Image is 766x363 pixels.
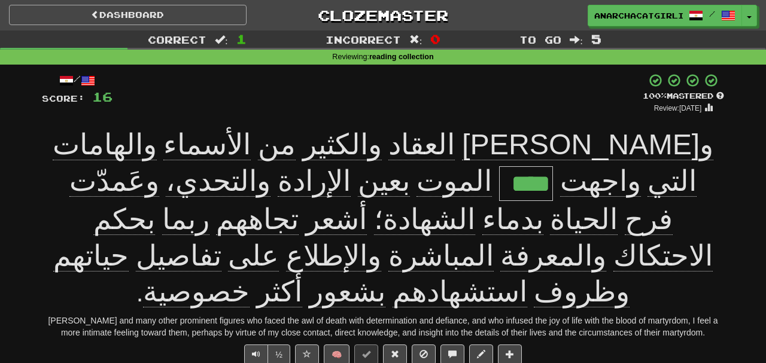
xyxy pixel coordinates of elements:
span: 5 [591,32,601,46]
span: حياتهم [53,239,129,272]
span: : [215,35,228,45]
span: المباشرة [388,243,494,272]
span: الإرادة [278,164,351,197]
span: خصوصية [143,275,250,307]
a: Dashboard [9,5,247,25]
div: Mastered [643,91,724,102]
span: : [570,35,583,45]
span: والهامات [53,128,157,160]
span: على [228,243,279,272]
span: بشعور [309,279,385,307]
span: فرح [625,203,673,235]
div: / [42,73,113,88]
span: والتحدي، [166,168,270,197]
span: الموت [417,164,492,197]
span: استشهادهم [393,279,527,307]
span: خصوصية [143,279,250,307]
span: حياتهم [53,243,129,272]
span: 100 % [643,91,667,100]
span: Correct [148,33,206,45]
div: [PERSON_NAME] and many other prominent figures who faced the awl of death with determination and ... [42,315,724,338]
span: وعَمدّت [69,168,159,197]
span: الشهادة؛ [374,206,475,235]
small: Review: [DATE] [654,104,702,112]
span: أشعر [306,206,367,235]
span: أشعر [306,203,367,235]
span: والمعرفة [500,239,606,272]
span: : [409,35,422,45]
span: الأسماء [163,132,251,160]
span: و[PERSON_NAME] [462,128,713,160]
span: و[PERSON_NAME] [462,132,713,160]
strong: reading collection [369,53,434,61]
a: Clozemaster [265,5,502,26]
span: Incorrect [326,33,401,45]
span: الحياة [550,203,618,235]
span: من [258,128,296,160]
span: anarchacatgirlism [594,10,683,21]
span: بدماء [482,203,543,235]
a: anarchacatgirlism / [588,5,742,26]
span: بدماء [482,206,543,235]
span: العقاد [388,128,455,160]
span: To go [519,33,561,45]
span: على [228,239,279,272]
span: وظروف [534,279,630,307]
span: بعين [358,164,410,197]
span: والتحدي، [166,164,270,197]
span: والكثير [303,128,382,160]
span: بشعور [309,275,385,307]
span: وعَمدّت [69,164,159,197]
span: الإرادة [278,168,351,197]
span: من [258,132,296,160]
span: العقاد [388,132,455,160]
span: أكثر [257,275,302,307]
span: والمعرفة [500,243,606,272]
span: واجهت [560,164,641,197]
span: والكثير [303,132,382,160]
span: أكثر [257,279,302,307]
span: ربما [162,203,209,235]
span: 1 [236,32,247,46]
span: استشهادهم [393,275,527,307]
span: تجاههم [216,203,299,235]
span: وظروف [534,275,630,307]
span: واجهت [560,168,641,197]
span: التي [648,168,697,197]
span: تجاههم [216,206,299,235]
span: والهامات [53,132,157,160]
span: الأسماء [163,128,251,160]
span: الحياة [550,206,618,235]
span: الموت [417,168,492,197]
span: 16 [92,89,113,104]
span: تفاصيل [136,239,221,272]
span: . [53,168,713,307]
span: 0 [430,32,440,46]
span: بحكم [93,203,155,235]
span: بعين [358,168,410,197]
span: التي [648,164,697,197]
span: المباشرة [388,239,494,272]
span: والإطلاع [286,239,381,272]
span: والإطلاع [286,243,381,272]
span: الشهادة؛ [374,203,475,235]
span: Score: [42,93,85,103]
span: الاحتكاك [613,239,713,272]
span: تفاصيل [136,243,221,272]
span: ربما [162,206,209,235]
span: فرح [625,206,673,235]
span: الاحتكاك [613,243,713,272]
span: / [709,10,715,18]
span: بحكم [93,206,155,235]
